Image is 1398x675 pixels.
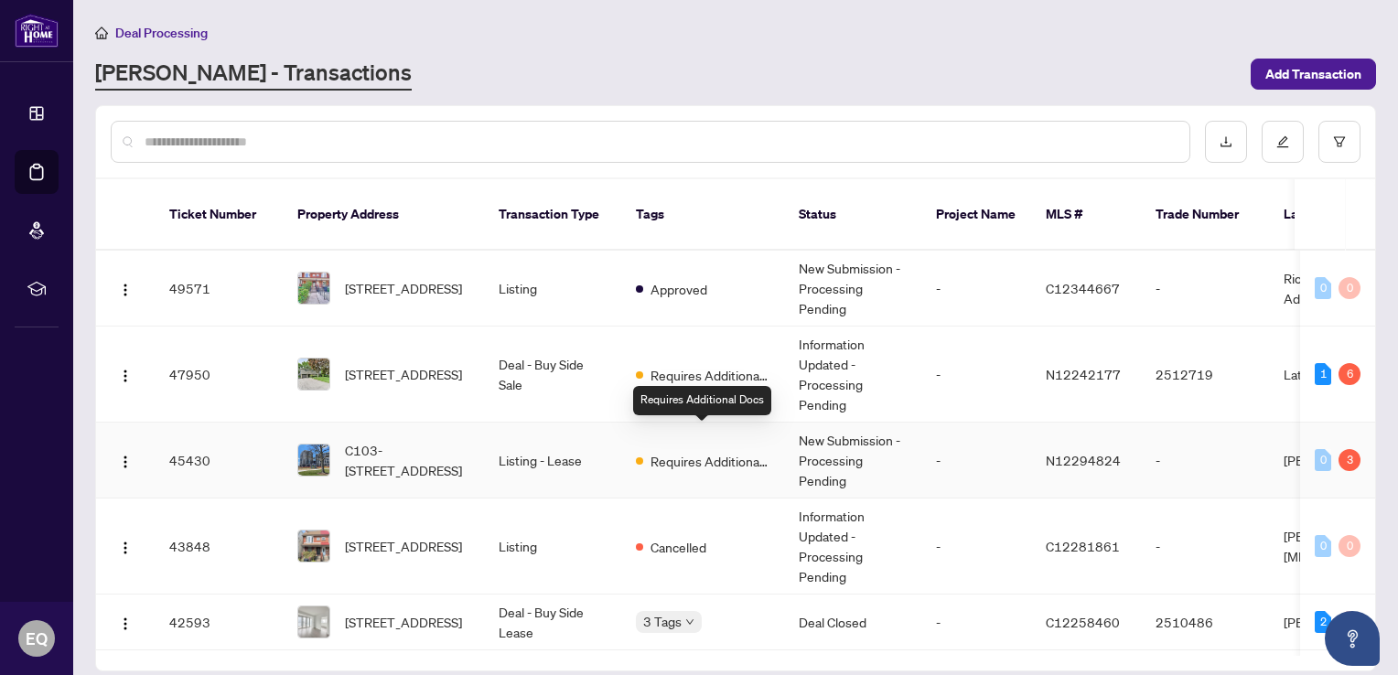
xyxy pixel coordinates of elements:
[1046,538,1120,554] span: C12281861
[484,423,621,498] td: Listing - Lease
[1141,179,1269,251] th: Trade Number
[345,278,462,298] span: [STREET_ADDRESS]
[118,541,133,555] img: Logo
[1276,135,1289,148] span: edit
[155,327,283,423] td: 47950
[298,530,329,562] img: thumbnail-img
[118,369,133,383] img: Logo
[1339,535,1360,557] div: 0
[1141,251,1269,327] td: -
[621,179,784,251] th: Tags
[1205,121,1247,163] button: download
[1315,611,1331,633] div: 2
[118,616,133,631] img: Logo
[155,423,283,498] td: 45430
[155,251,283,327] td: 49571
[118,283,133,297] img: Logo
[921,179,1031,251] th: Project Name
[111,445,140,475] button: Logo
[283,179,484,251] th: Property Address
[1339,449,1360,471] div: 3
[784,327,921,423] td: Information Updated - Processing Pending
[345,612,462,632] span: [STREET_ADDRESS]
[155,595,283,650] td: 42593
[298,606,329,637] img: thumbnail-img
[784,423,921,498] td: New Submission - Processing Pending
[651,279,707,299] span: Approved
[921,251,1031,327] td: -
[95,27,108,39] span: home
[1325,611,1380,666] button: Open asap
[484,595,621,650] td: Deal - Buy Side Lease
[298,445,329,476] img: thumbnail-img
[1339,277,1360,299] div: 0
[1141,498,1269,595] td: -
[95,58,412,91] a: [PERSON_NAME] - Transactions
[1251,59,1376,90] button: Add Transaction
[921,327,1031,423] td: -
[1220,135,1232,148] span: download
[1141,423,1269,498] td: -
[111,359,140,389] button: Logo
[298,273,329,304] img: thumbnail-img
[921,595,1031,650] td: -
[155,179,283,251] th: Ticket Number
[1333,135,1346,148] span: filter
[298,359,329,390] img: thumbnail-img
[484,179,621,251] th: Transaction Type
[1315,535,1331,557] div: 0
[1262,121,1304,163] button: edit
[921,423,1031,498] td: -
[784,251,921,327] td: New Submission - Processing Pending
[1318,121,1360,163] button: filter
[111,607,140,637] button: Logo
[118,455,133,469] img: Logo
[1339,363,1360,385] div: 6
[111,531,140,561] button: Logo
[26,626,48,651] span: EQ
[1265,59,1361,89] span: Add Transaction
[784,595,921,650] td: Deal Closed
[1315,277,1331,299] div: 0
[1141,327,1269,423] td: 2512719
[345,440,469,480] span: C103-[STREET_ADDRESS]
[1046,366,1121,382] span: N12242177
[1315,363,1331,385] div: 1
[633,386,771,415] div: Requires Additional Docs
[345,536,462,556] span: [STREET_ADDRESS]
[1315,449,1331,471] div: 0
[484,498,621,595] td: Listing
[1046,614,1120,630] span: C12258460
[651,365,769,385] span: Requires Additional Docs
[643,611,682,632] span: 3 Tags
[15,14,59,48] img: logo
[484,327,621,423] td: Deal - Buy Side Sale
[651,451,769,471] span: Requires Additional Docs
[784,498,921,595] td: Information Updated - Processing Pending
[1046,280,1120,296] span: C12344667
[1031,179,1141,251] th: MLS #
[115,25,208,41] span: Deal Processing
[1046,452,1121,468] span: N12294824
[155,498,283,595] td: 43848
[651,537,706,557] span: Cancelled
[685,617,694,627] span: down
[484,251,621,327] td: Listing
[1141,595,1269,650] td: 2510486
[111,273,140,303] button: Logo
[784,179,921,251] th: Status
[345,364,462,384] span: [STREET_ADDRESS]
[921,498,1031,595] td: -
